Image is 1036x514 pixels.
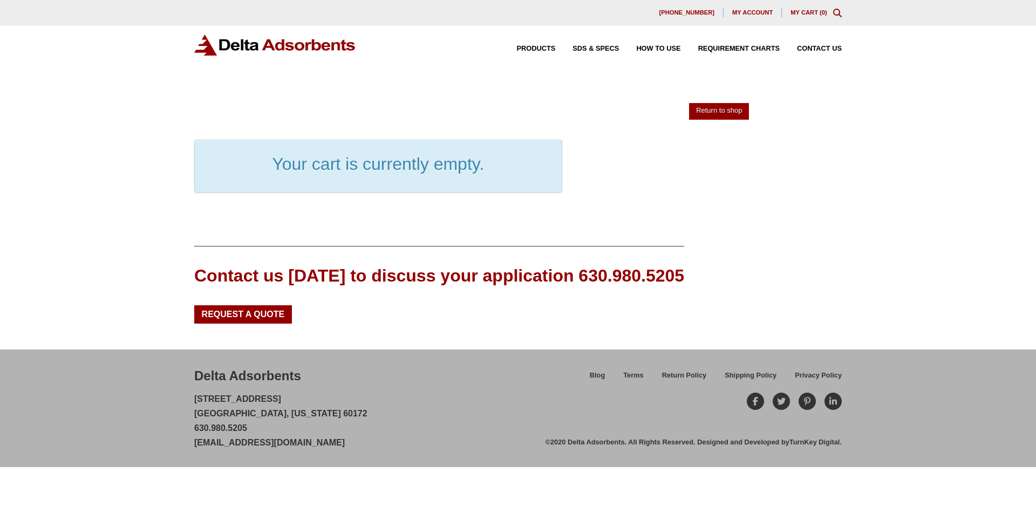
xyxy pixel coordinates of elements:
[822,9,825,16] span: 0
[194,438,345,447] a: [EMAIL_ADDRESS][DOMAIN_NAME]
[833,9,842,17] div: Toggle Modal Content
[194,305,292,324] a: Request a Quote
[636,45,680,52] span: How to Use
[546,437,842,447] div: ©2020 Delta Adsorbents. All Rights Reserved. Designed and Developed by .
[659,10,714,16] span: [PHONE_NUMBER]
[194,367,301,385] div: Delta Adsorbents
[732,10,773,16] span: My account
[795,372,842,379] span: Privacy Policy
[619,45,680,52] a: How to Use
[689,103,749,120] a: Return to shop
[500,45,556,52] a: Products
[715,369,786,388] a: Shipping Policy
[202,310,285,319] span: Request a Quote
[725,372,776,379] span: Shipping Policy
[581,369,614,388] a: Blog
[590,372,605,379] span: Blog
[555,45,619,52] a: SDS & SPECS
[662,372,707,379] span: Return Policy
[194,140,562,193] div: Your cart is currently empty.
[572,45,619,52] span: SDS & SPECS
[797,45,842,52] span: Contact Us
[786,369,842,388] a: Privacy Policy
[517,45,556,52] span: Products
[724,9,782,17] a: My account
[194,35,356,56] img: Delta Adsorbents
[650,9,724,17] a: [PHONE_NUMBER]
[194,264,684,288] div: Contact us [DATE] to discuss your application 630.980.5205
[623,372,643,379] span: Terms
[194,392,367,450] p: [STREET_ADDRESS] [GEOGRAPHIC_DATA], [US_STATE] 60172 630.980.5205
[780,45,842,52] a: Contact Us
[790,9,827,16] a: My Cart (0)
[653,369,716,388] a: Return Policy
[614,369,652,388] a: Terms
[681,45,780,52] a: Requirement Charts
[698,45,780,52] span: Requirement Charts
[789,438,840,446] a: TurnKey Digital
